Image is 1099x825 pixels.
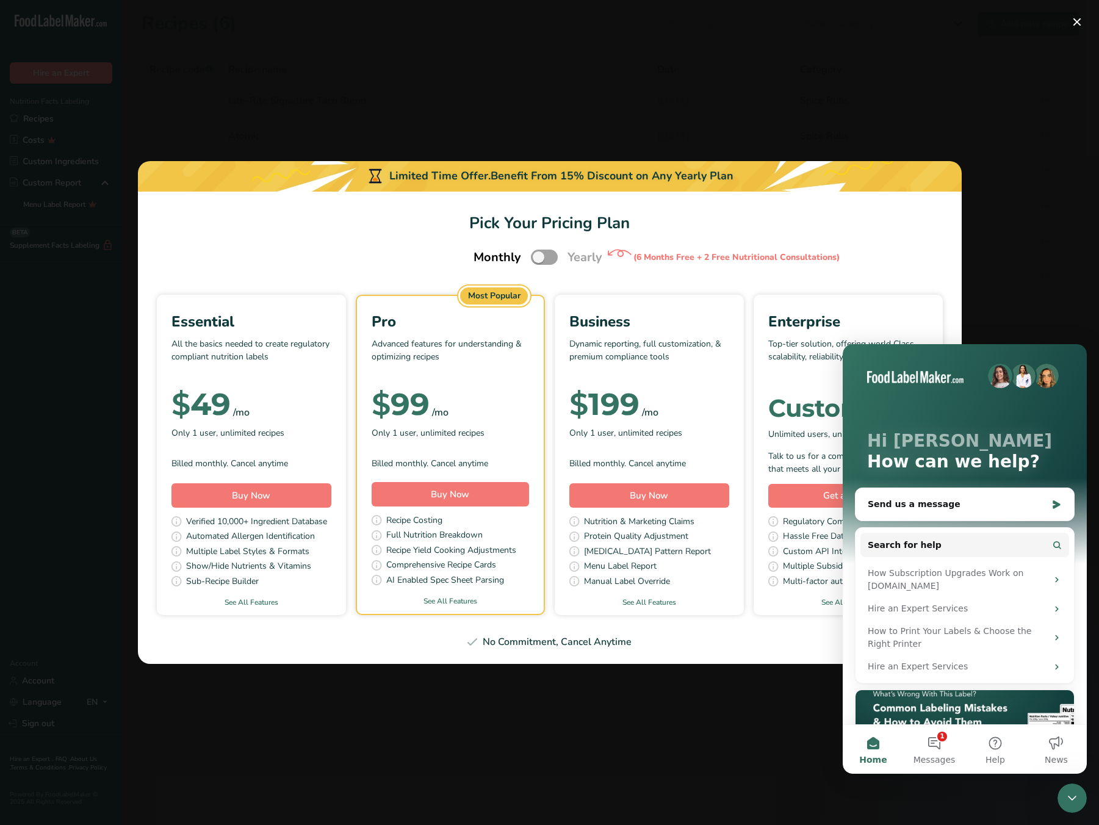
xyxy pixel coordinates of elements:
[642,405,658,420] div: /mo
[569,483,729,508] button: Buy Now
[460,287,528,304] div: Most Popular
[16,411,44,420] span: Home
[823,489,873,503] span: Get a Quote
[138,161,962,192] div: Limited Time Offer.
[171,311,331,333] div: Essential
[768,428,896,441] span: Unlimited users, unlimited recipes
[171,386,190,423] span: $
[202,411,225,420] span: News
[171,483,331,508] button: Buy Now
[372,457,529,470] div: Billed monthly. Cancel anytime
[569,311,729,333] div: Business
[768,337,928,374] p: Top-tier solution, offering world Class scalability, reliability, & support
[569,457,729,470] div: Billed monthly. Cancel anytime
[768,396,928,420] div: Custom
[768,484,928,508] a: Get a Quote
[783,575,884,590] span: Multi-factor authentication
[171,427,284,439] span: Only 1 user, unlimited recipes
[386,528,483,544] span: Full Nutrition Breakdown
[171,457,331,470] div: Billed monthly. Cancel anytime
[568,248,602,267] span: Yearly
[584,545,711,560] span: [MEDICAL_DATA] Pattern Report
[186,545,309,560] span: Multiple Label Styles & Formats
[843,344,1087,774] iframe: Intercom live chat
[372,386,391,423] span: $
[633,251,840,264] div: (6 Months Free + 2 Free Nutritional Consultations)
[783,545,873,560] span: Custom API Integration
[186,575,259,590] span: Sub-Recipe Builder
[61,381,122,430] button: Messages
[783,515,925,530] span: Regulatory Compliance in 8+ Markets
[12,345,232,500] div: [Free Webinar] What's wrong with this Label?
[372,392,430,417] div: 99
[186,515,327,530] span: Verified 10,000+ Ingredient Database
[584,560,657,575] span: Menu Label Report
[783,560,860,575] span: Multiple Subsidaries
[357,596,544,607] a: See All Features
[233,405,250,420] div: /mo
[71,411,113,420] span: Messages
[171,337,331,374] p: All the basics needed to create regulatory compliant nutrition labels
[584,575,670,590] span: Manual Label Override
[13,346,231,431] img: [Free Webinar] What's wrong with this Label?
[153,635,947,649] div: No Commitment, Cancel Anytime
[183,381,244,430] button: News
[372,337,529,374] p: Advanced features for understanding & optimizing recipes
[768,450,928,475] div: Talk to us for a comprehensive solution that meets all your enterprise needs
[171,392,231,417] div: 49
[431,488,469,500] span: Buy Now
[584,515,694,530] span: Nutrition & Marketing Claims
[491,168,733,184] div: Benefit From 15% Discount on Any Yearly Plan
[386,544,516,559] span: Recipe Yield Cooking Adjustments
[783,530,887,545] span: Hassle Free Data Migration
[584,530,688,545] span: Protein Quality Adjustment
[630,489,668,502] span: Buy Now
[386,514,442,529] span: Recipe Costing
[754,597,943,608] a: See All Features
[432,405,449,420] div: /mo
[555,597,744,608] a: See All Features
[186,530,315,545] span: Automated Allergen Identification
[1058,784,1087,813] iframe: Intercom live chat
[232,489,270,502] span: Buy Now
[372,427,485,439] span: Only 1 user, unlimited recipes
[157,597,346,608] a: See All Features
[186,560,311,575] span: Show/Hide Nutrients & Vitamins
[122,381,183,430] button: Help
[143,411,162,420] span: Help
[474,248,521,267] span: Monthly
[569,337,729,374] p: Dynamic reporting, full customization, & premium compliance tools
[372,311,529,333] div: Pro
[386,558,496,574] span: Comprehensive Recipe Cards
[372,482,529,506] button: Buy Now
[768,311,928,333] div: Enterprise
[569,427,682,439] span: Only 1 user, unlimited recipes
[153,211,947,235] h1: Pick Your Pricing Plan
[569,386,588,423] span: $
[386,574,504,589] span: AI Enabled Spec Sheet Parsing
[569,392,640,417] div: 199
